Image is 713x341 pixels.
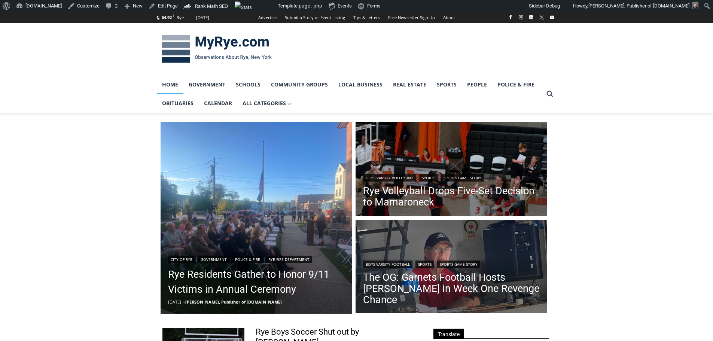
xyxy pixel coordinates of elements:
a: Rye Volleyball Drops Five-Set Decision to Mamaroneck [363,185,540,208]
span: F [173,13,174,18]
a: Submit a Story or Event Listing [281,12,349,23]
nav: Primary Navigation [157,75,543,113]
a: The OG: Garnets Football Hosts [PERSON_NAME] in Week One Revenge Chance [363,272,540,305]
a: Read More Rye Volleyball Drops Five-Set Decision to Mamaroneck [356,122,547,218]
a: Police & Fire [232,256,263,263]
a: Facebook [506,13,515,22]
a: Advertise [254,12,281,23]
img: Views over 48 hours. Click for more Jetpack Stats. [235,1,277,10]
a: Sports [419,174,438,182]
span: Rank Math SEO [195,3,228,9]
a: Government [198,256,229,263]
img: (PHOTO: The City of Rye's annual September 11th Commemoration Ceremony on Thursday, September 11,... [161,122,352,314]
a: Tips & Letters [349,12,384,23]
a: Read More Rye Residents Gather to Honor 9/11 Victims in Annual Ceremony [161,122,352,314]
div: | | | [168,254,345,263]
button: View Search Form [543,87,557,101]
span: 64.92 [162,15,172,20]
a: Community Groups [266,75,333,94]
a: Sports [415,261,434,268]
a: Police & Fire [492,75,540,94]
a: Sports [432,75,462,94]
a: Boys Varsity Football [363,261,412,268]
a: YouTube [548,13,557,22]
a: Sports Game Story [441,174,484,182]
div: [DATE] [196,14,209,21]
a: Free Newsletter Sign Up [384,12,439,23]
a: Girls Varsity Volleyball [363,174,416,182]
a: Government [183,75,231,94]
a: People [462,75,492,94]
img: (PHOTO: The Rye Volleyball team celebrates a point against the Mamaroneck Tigers on September 11,... [356,122,547,218]
span: Translate [433,329,464,339]
span: page.php [299,3,322,9]
span: [PERSON_NAME], Publisher of [DOMAIN_NAME] [588,3,689,9]
a: About [439,12,459,23]
a: Linkedin [527,13,536,22]
a: X [537,13,546,22]
a: Instagram [517,13,525,22]
a: Home [157,75,183,94]
a: Rye Residents Gather to Honor 9/11 Victims in Annual Ceremony [168,267,345,297]
a: [PERSON_NAME], Publisher of [DOMAIN_NAME] [185,299,282,305]
a: All Categories [237,94,296,113]
img: (PHOTO" Steve “The OG” Feeney in the press box at Rye High School's Nugent Stadium, 2022.) [356,220,547,316]
a: City of Rye [168,256,195,263]
time: [DATE] [168,299,181,305]
a: Schools [231,75,266,94]
nav: Secondary Navigation [254,12,459,23]
div: Rye [177,14,184,21]
div: | | [363,259,540,268]
a: Calendar [199,94,237,113]
a: Sports Game Story [437,261,480,268]
a: Real Estate [388,75,432,94]
div: | | [363,173,540,182]
span: – [183,299,185,305]
a: Obituaries [157,94,199,113]
a: Local Business [333,75,388,94]
span: All Categories [243,99,291,107]
a: Read More The OG: Garnets Football Hosts Somers in Week One Revenge Chance [356,220,547,316]
img: MyRye.com [157,30,277,68]
a: Rye Fire Department [266,256,312,263]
